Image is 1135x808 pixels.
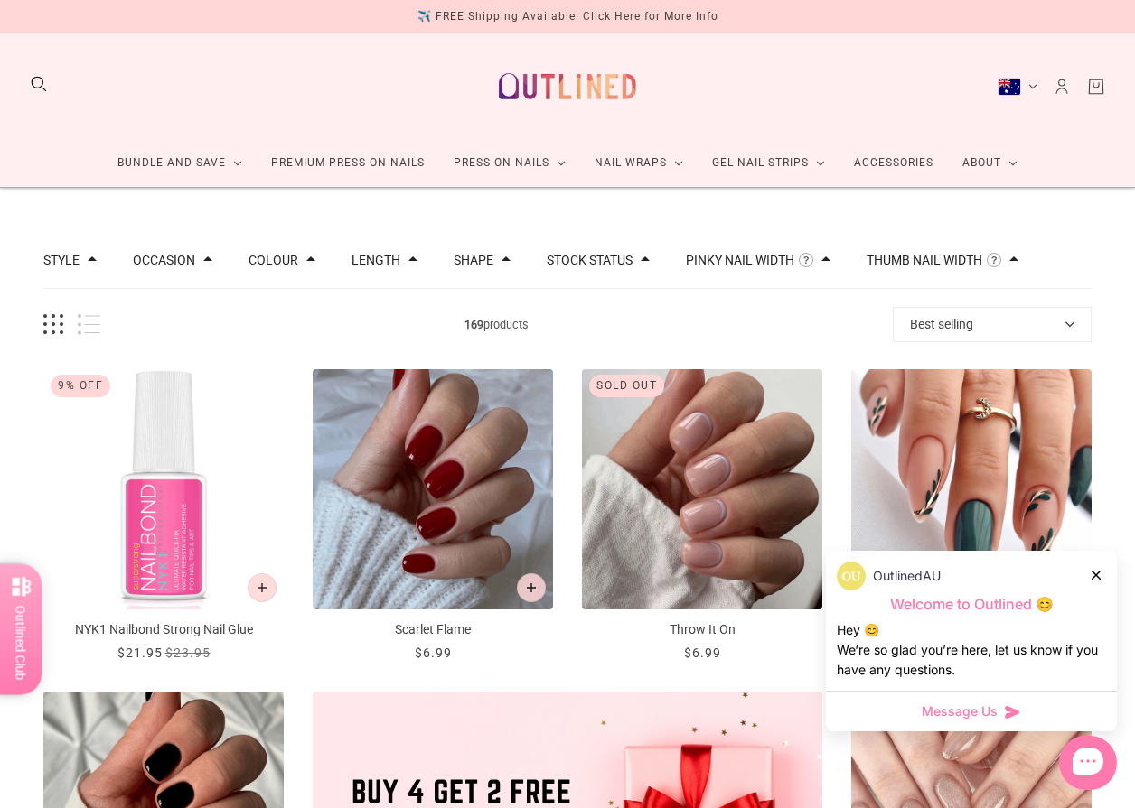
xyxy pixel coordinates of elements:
[249,254,298,266] button: Filter by Colour
[78,314,100,335] button: List view
[439,139,580,187] a: Press On Nails
[1052,77,1072,97] a: Account
[43,314,63,335] button: Grid view
[103,139,257,187] a: Bundle and Save
[686,254,794,266] button: Filter by Pinky Nail Width
[837,620,1106,680] div: Hey 😊 We‘re so glad you’re here, let us know if you have any questions.
[684,645,721,660] span: $6.99
[893,307,1092,342] button: Best selling
[840,139,948,187] a: Accessories
[165,645,211,660] span: $23.95
[998,78,1037,96] button: Australia
[582,369,822,609] img: Throw It On-Press on Manicure-Outlined
[582,369,822,663] a: Throw It On
[313,369,553,609] img: Scarlet Flame-Press on Manicure-Outlined
[352,254,400,266] button: Filter by Length
[698,139,840,187] a: Gel Nail Strips
[589,375,664,397] div: Sold out
[582,620,822,639] p: Throw It On
[29,74,49,94] button: Search
[100,315,893,334] span: products
[248,573,277,602] button: Add to cart
[43,620,284,639] p: NYK1 Nailbond Strong Nail Glue
[922,702,998,720] span: Message Us
[517,573,546,602] button: Add to cart
[43,369,284,663] a: NYK1 Nailbond Strong Nail Glue
[51,375,110,397] div: 9% Off
[415,645,452,660] span: $6.99
[43,254,80,266] button: Filter by Style
[313,620,553,639] p: Scarlet Flame
[851,369,1092,663] a: Green Zen
[867,254,982,266] button: Filter by Thumb Nail Width
[257,139,439,187] a: Premium Press On Nails
[488,48,647,125] a: Outlined
[580,139,698,187] a: Nail Wraps
[873,566,941,586] p: OutlinedAU
[837,595,1106,614] p: Welcome to Outlined 😊
[1086,77,1106,97] a: Cart
[117,645,163,660] span: $21.95
[313,369,553,663] a: Scarlet Flame
[547,254,633,266] button: Filter by Stock status
[837,562,866,590] img: data:image/png;base64,iVBORw0KGgoAAAANSUhEUgAAACQAAAAkCAYAAADhAJiYAAACJklEQVR4AexUO28TQRice/mFQxI...
[948,139,1032,187] a: About
[417,7,718,26] div: ✈️ FREE Shipping Available. Click Here for More Info
[464,318,483,331] b: 169
[133,254,195,266] button: Filter by Occasion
